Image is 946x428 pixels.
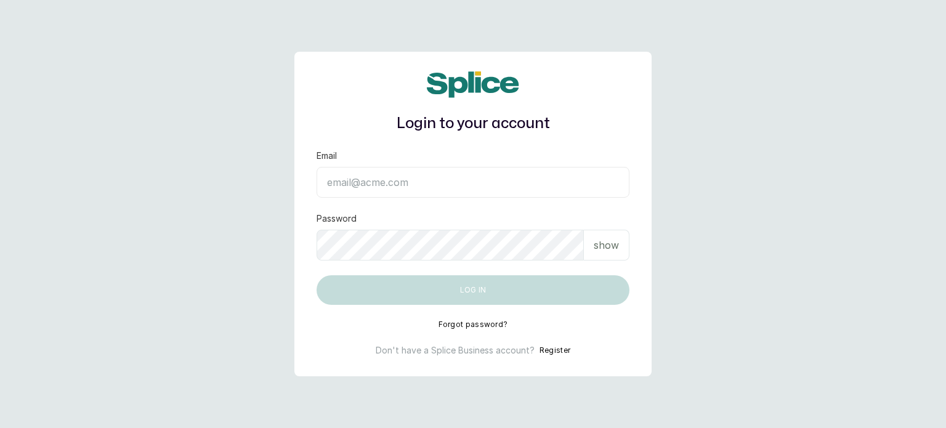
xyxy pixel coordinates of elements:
[540,344,570,357] button: Register
[317,212,357,225] label: Password
[317,167,629,198] input: email@acme.com
[439,320,508,329] button: Forgot password?
[376,344,535,357] p: Don't have a Splice Business account?
[317,150,337,162] label: Email
[317,113,629,135] h1: Login to your account
[317,275,629,305] button: Log in
[594,238,619,252] p: show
